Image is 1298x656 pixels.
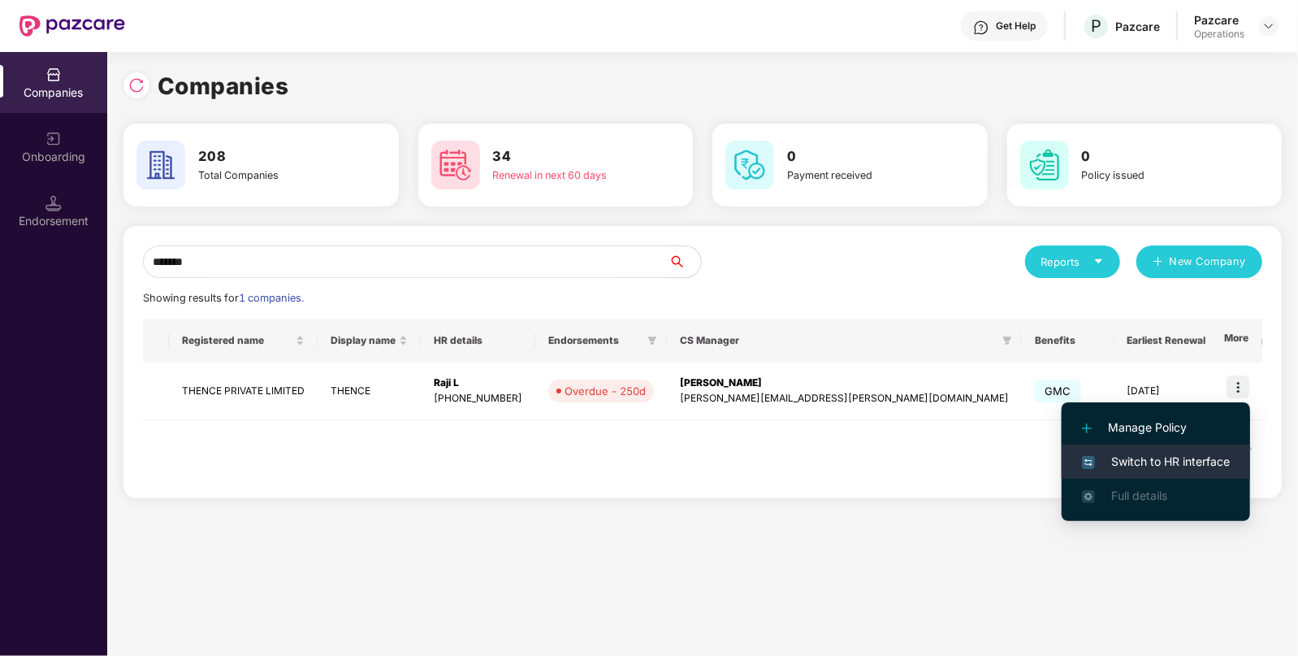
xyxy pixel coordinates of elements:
[644,331,660,350] span: filter
[1020,141,1069,189] img: svg+xml;base64,PHN2ZyB4bWxucz0iaHR0cDovL3d3dy53My5vcmcvMjAwMC9zdmciIHdpZHRoPSI2MCIgaGVpZ2h0PSI2MC...
[493,146,633,167] h3: 34
[198,167,338,184] div: Total Companies
[1082,453,1230,471] span: Switch to HR interface
[19,15,125,37] img: New Pazcare Logo
[668,245,702,278] button: search
[1041,254,1104,270] div: Reports
[169,363,318,420] td: THENCE PRIVATE LIMITED
[45,67,62,83] img: svg+xml;base64,PHN2ZyBpZD0iQ29tcGFuaWVzIiB4bWxucz0iaHR0cDovL3d3dy53My5vcmcvMjAwMC9zdmciIHdpZHRoPS...
[999,331,1015,350] span: filter
[1194,12,1244,28] div: Pazcare
[1022,319,1114,363] th: Benefits
[1082,490,1095,503] img: svg+xml;base64,PHN2ZyB4bWxucz0iaHR0cDovL3d3dy53My5vcmcvMjAwMC9zdmciIHdpZHRoPSIxNi4zNjMiIGhlaWdodD...
[198,146,338,167] h3: 208
[996,20,1036,33] div: Get Help
[1114,319,1219,363] th: Earliest Renewal
[1082,424,1092,433] img: svg+xml;base64,PHN2ZyB4bWxucz0iaHR0cDovL3d3dy53My5vcmcvMjAwMC9zdmciIHdpZHRoPSIxMi4yMDEiIGhlaWdodD...
[45,131,62,147] img: svg+xml;base64,PHN2ZyB3aWR0aD0iMjAiIGhlaWdodD0iMjAiIHZpZXdCb3g9IjAgMCAyMCAyMCIgZmlsbD0ibm9uZSIgeG...
[1082,167,1222,184] div: Policy issued
[45,195,62,211] img: svg+xml;base64,PHN2ZyB3aWR0aD0iMTQuNSIgaGVpZ2h0PSIxNC41IiB2aWV3Qm94PSIwIDAgMTYgMTYiIGZpbGw9Im5vbm...
[318,363,421,420] td: THENCE
[434,391,522,406] div: [PHONE_NUMBER]
[787,146,927,167] h3: 0
[182,334,292,347] span: Registered name
[1136,245,1262,278] button: plusNew Company
[239,292,304,304] span: 1 companies.
[1114,363,1219,420] td: [DATE]
[1194,28,1244,41] div: Operations
[434,376,522,391] div: Raji L
[973,20,989,36] img: svg+xml;base64,PHN2ZyBpZD0iSGVscC0zMngzMiIgeG1sbnM9Imh0dHA6Ly93d3cudzMub3JnLzIwMDAvc3ZnIiB3aWR0aD...
[548,334,641,347] span: Endorsements
[1262,20,1275,33] img: svg+xml;base64,PHN2ZyBpZD0iRHJvcGRvd24tMzJ4MzIiIHhtbG5zPSJodHRwOi8vd3d3LnczLm9yZy8yMDAwL3N2ZyIgd2...
[1153,256,1163,269] span: plus
[647,336,657,345] span: filter
[493,167,633,184] div: Renewal in next 60 days
[331,334,396,347] span: Display name
[565,383,646,399] div: Overdue - 250d
[431,141,480,189] img: svg+xml;base64,PHN2ZyB4bWxucz0iaHR0cDovL3d3dy53My5vcmcvMjAwMC9zdmciIHdpZHRoPSI2MCIgaGVpZ2h0PSI2MC...
[1091,16,1101,36] span: P
[158,68,289,104] h1: Companies
[1082,456,1095,469] img: svg+xml;base64,PHN2ZyB4bWxucz0iaHR0cDovL3d3dy53My5vcmcvMjAwMC9zdmciIHdpZHRoPSIxNiIgaGVpZ2h0PSIxNi...
[1082,419,1230,437] span: Manage Policy
[725,141,774,189] img: svg+xml;base64,PHN2ZyB4bWxucz0iaHR0cDovL3d3dy53My5vcmcvMjAwMC9zdmciIHdpZHRoPSI2MCIgaGVpZ2h0PSI2MC...
[668,255,701,268] span: search
[1082,146,1222,167] h3: 0
[318,319,421,363] th: Display name
[1212,319,1262,363] th: More
[1111,489,1167,502] span: Full details
[1035,380,1081,402] span: GMC
[143,292,304,304] span: Showing results for
[1227,376,1249,398] img: icon
[128,77,145,93] img: svg+xml;base64,PHN2ZyBpZD0iUmVsb2FkLTMyeDMyIiB4bWxucz0iaHR0cDovL3d3dy53My5vcmcvMjAwMC9zdmciIHdpZH...
[680,334,996,347] span: CS Manager
[1115,19,1160,34] div: Pazcare
[1002,336,1012,345] span: filter
[136,141,185,189] img: svg+xml;base64,PHN2ZyB4bWxucz0iaHR0cDovL3d3dy53My5vcmcvMjAwMC9zdmciIHdpZHRoPSI2MCIgaGVpZ2h0PSI2MC...
[169,319,318,363] th: Registered name
[421,319,535,363] th: HR details
[787,167,927,184] div: Payment received
[1093,256,1104,267] span: caret-down
[680,376,1009,391] div: [PERSON_NAME]
[1170,254,1247,270] span: New Company
[680,391,1009,406] div: [PERSON_NAME][EMAIL_ADDRESS][PERSON_NAME][DOMAIN_NAME]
